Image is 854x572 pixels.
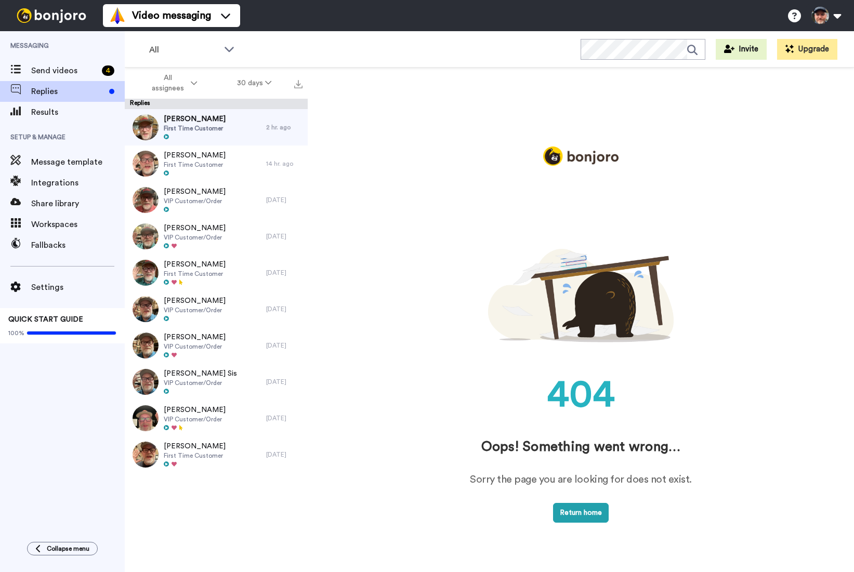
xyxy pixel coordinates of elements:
span: Replies [31,85,105,98]
div: [DATE] [266,378,303,386]
button: Export all results that match these filters now. [291,75,306,91]
span: VIP Customer/Order [164,415,226,423]
span: First Time Customer [164,451,226,460]
span: First Time Customer [164,124,226,132]
span: [PERSON_NAME] [164,187,226,197]
img: 7e02eb65-798b-4aeb-83cd-6ba1a7c1f1c8-thumb.jpg [133,296,159,322]
img: 046fb462-78e2-4ee5-a8e4-cfb9a116e6e4-thumb.jpg [133,405,159,431]
span: [PERSON_NAME] [164,259,226,270]
div: [DATE] [266,269,303,277]
span: Workspaces [31,218,125,231]
button: 30 days [217,74,292,92]
a: [PERSON_NAME]VIP Customer/Order[DATE] [125,400,308,436]
a: [PERSON_NAME]First Time Customer14 hr. ago [125,145,308,182]
img: dcc1e25e-5214-4349-bc85-45edb14121e1-thumb.jpg [133,187,159,213]
div: 4 [102,65,114,76]
img: b3565c6f-ca74-48ae-8cea-c6f6b4acfc84-thumb.jpg [133,442,159,468]
a: [PERSON_NAME] SisVIP Customer/Order[DATE] [125,364,308,400]
span: Collapse menu [47,544,89,553]
div: 2 hr. ago [266,123,303,131]
span: VIP Customer/Order [164,197,226,205]
img: 39537f28-e30d-4bea-b049-aba568953bcc-thumb.jpg [133,369,159,395]
div: [DATE] [266,414,303,422]
img: vm-color.svg [109,7,126,24]
span: First Time Customer [164,270,226,278]
a: [PERSON_NAME]VIP Customer/Order[DATE] [125,182,308,218]
span: [PERSON_NAME] [164,296,226,306]
span: Message template [31,156,125,168]
span: [PERSON_NAME] [164,332,226,342]
span: [PERSON_NAME] Sis [164,368,237,379]
button: Return home [553,503,609,523]
img: bj-logo-header-white.svg [12,8,90,23]
span: [PERSON_NAME] [164,223,226,233]
img: e31ad22a-2fc1-4dc2-b112-10dfee1293c1-thumb.jpg [133,151,159,177]
img: 33da521f-f0f9-4932-a193-53516986218f-thumb.jpg [133,260,159,286]
span: All assignees [147,73,189,94]
span: Settings [31,281,125,294]
span: Integrations [31,177,125,189]
span: Send videos [31,64,98,77]
span: Share library [31,197,125,210]
span: Results [31,106,125,118]
button: Collapse menu [27,542,98,555]
button: All assignees [127,69,217,98]
a: [PERSON_NAME]VIP Customer/Order[DATE] [125,291,308,327]
div: [DATE] [266,232,303,241]
div: Sorry the page you are looking for does not exist. [354,472,808,487]
img: b78f7391-9d38-4a0d-af66-664d88ebc1f5-thumb.jpg [133,332,159,358]
img: 404.png [488,249,674,342]
span: 100% [8,329,24,337]
span: [PERSON_NAME] [164,150,226,161]
a: [PERSON_NAME]VIP Customer/Order[DATE] [125,218,308,255]
img: 59057fe9-f542-4bff-97c4-df1a8094f83e-thumb.jpg [133,114,159,140]
a: Return home [553,509,609,516]
button: Upgrade [777,39,837,60]
a: [PERSON_NAME]First Time Customer2 hr. ago [125,109,308,145]
div: [DATE] [266,196,303,204]
span: QUICK START GUIDE [8,316,83,323]
span: [PERSON_NAME] [164,405,226,415]
span: All [149,44,219,56]
div: [DATE] [266,305,303,313]
span: VIP Customer/Order [164,306,226,314]
div: 14 hr. ago [266,159,303,168]
a: [PERSON_NAME]VIP Customer/Order[DATE] [125,327,308,364]
span: VIP Customer/Order [164,379,237,387]
span: Video messaging [132,8,211,23]
span: VIP Customer/Order [164,342,226,351]
div: Replies [125,99,308,109]
img: export.svg [294,80,303,88]
span: VIP Customer/Order [164,233,226,242]
span: [PERSON_NAME] [164,114,226,124]
a: [PERSON_NAME]First Time Customer[DATE] [125,436,308,473]
img: logo_full.png [543,147,619,166]
img: 1e90fb84-83b5-424a-a589-caf9a0d71845-thumb.jpg [133,223,159,249]
span: [PERSON_NAME] [164,441,226,451]
button: Invite [716,39,767,60]
span: Fallbacks [31,239,125,251]
a: [PERSON_NAME]First Time Customer[DATE] [125,255,308,291]
span: First Time Customer [164,161,226,169]
div: [DATE] [266,450,303,459]
div: [DATE] [266,341,303,350]
div: 404 [329,368,833,422]
div: Oops! Something went wrong… [329,437,833,457]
